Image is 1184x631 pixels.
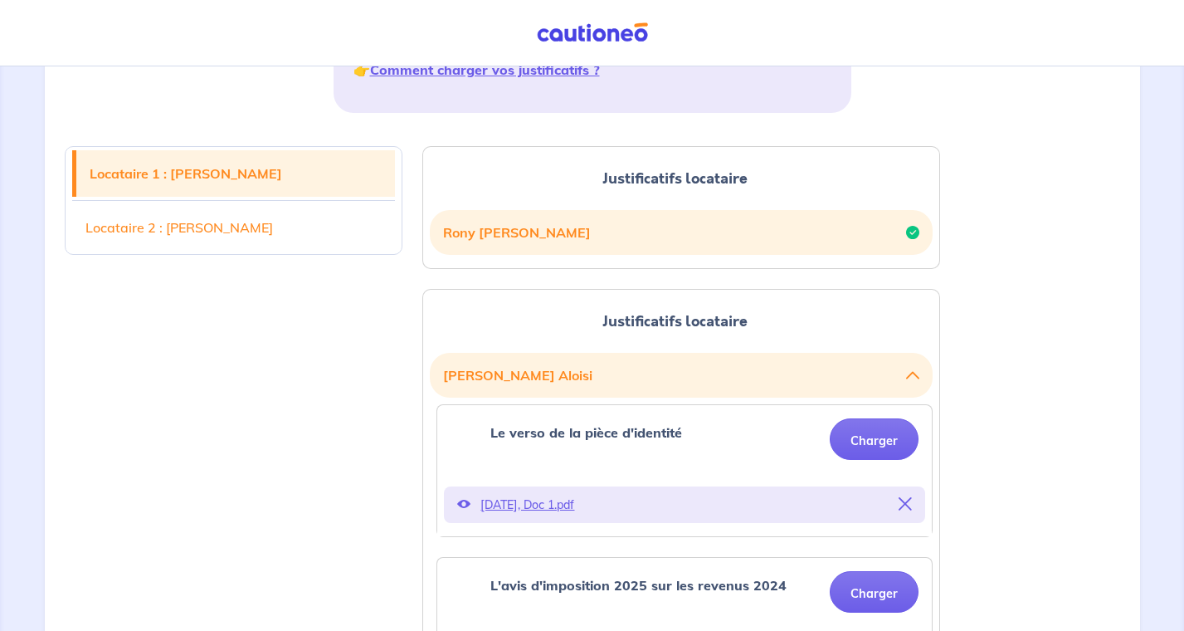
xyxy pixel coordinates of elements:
[602,168,748,189] span: Justificatifs locataire
[443,217,919,248] button: Rony [PERSON_NAME]
[353,60,831,80] p: 👉
[490,577,787,594] strong: L'avis d'imposition 2025 sur les revenus 2024
[602,311,748,332] span: Justificatifs locataire
[830,418,918,460] button: Charger
[72,204,396,251] a: Locataire 2 : [PERSON_NAME]
[480,493,889,516] p: [DATE], Doc 1.pdf
[76,150,396,197] a: Locataire 1 : [PERSON_NAME]
[457,493,470,516] button: Voir
[370,61,600,78] a: Comment charger vos justificatifs ?
[530,22,655,43] img: Cautioneo
[436,404,933,537] div: categoryName: le-verso-de-la-piece-didentite, userCategory: lessor
[899,493,912,516] button: Supprimer
[830,571,918,613] button: Charger
[443,360,919,391] button: [PERSON_NAME] Aloisi
[490,424,682,441] strong: Le verso de la pièce d'identité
